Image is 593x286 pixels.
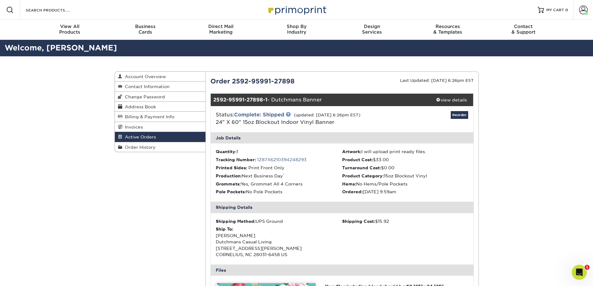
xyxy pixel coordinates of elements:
div: UPS Ground [216,218,342,224]
span: Invoices [122,124,143,129]
strong: Product Cost: [342,157,373,162]
span: MY CART [546,7,564,13]
span: Account Overview [122,74,166,79]
strong: Turnaround Cost: [342,165,381,170]
a: Billing & Payment Info [115,112,206,122]
div: Services [334,24,410,35]
span: Contact Information [122,84,170,89]
li: 1 [216,148,342,155]
strong: Tracking Number: [216,157,256,162]
a: Contact Information [115,82,206,91]
strong: Ordered: [342,189,363,194]
input: SEARCH PRODUCTS..... [25,6,86,14]
li: [DATE] 9:59am [342,189,468,195]
span: Shop By [259,24,334,29]
span: Active Orders [122,134,156,139]
span: Change Password [122,94,165,99]
div: $15.92 [342,218,468,224]
a: view details [430,94,473,106]
li: $33.00 [342,157,468,163]
div: Cards [107,24,183,35]
div: Status: [211,111,386,126]
span: 0 [565,8,568,12]
strong: Production: [216,173,242,178]
li: Next Business Day [216,173,342,179]
a: Resources& Templates [410,20,486,40]
span: Direct Mail [183,24,259,29]
li: 15oz Blockout Vinyl [342,173,468,179]
li: $0.00 [342,165,468,171]
div: Files [211,265,473,276]
strong: Grommets: [216,181,241,186]
span: Billing & Payment Info [122,114,174,119]
li: Yes, Grommet All 4 Corners [216,181,342,187]
a: BusinessCards [107,20,183,40]
div: Industry [259,24,334,35]
strong: Product Category: [342,173,384,178]
a: Change Password [115,92,206,102]
div: Marketing [183,24,259,35]
div: [PERSON_NAME] Dutchmans Casual Living [STREET_ADDRESS][PERSON_NAME] CORNELIUS, NC 28031-6458 US [216,226,342,258]
a: DesignServices [334,20,410,40]
div: & Templates [410,24,486,35]
strong: Ship To: [216,227,233,232]
strong: Shipping Cost: [342,219,375,224]
span: Resources [410,24,486,29]
a: Order History [115,142,206,152]
strong: Quantity: [216,149,237,154]
small: (updated: [DATE] 6:26pm EST) [294,113,360,117]
iframe: Intercom live chat [572,265,587,280]
span: Print Front Only [248,165,285,170]
a: View AllProducts [32,20,108,40]
div: - Dutchmans Banner [211,94,430,106]
strong: Shipping Method: [216,219,256,224]
a: Complete: Shipped [234,112,284,118]
div: Order 2592-95991-27898 [206,77,342,86]
div: view details [430,97,473,103]
a: Reorder [451,111,468,119]
span: Design [334,24,410,29]
span: Order History [122,145,156,150]
a: Direct MailMarketing [183,20,259,40]
a: Address Book [115,102,206,112]
small: Last Updated: [DATE] 6:26pm EST [400,78,474,83]
strong: Artwork: [342,149,361,154]
div: & Support [486,24,561,35]
strong: Pole Pockets: [216,189,246,194]
a: Active Orders [115,132,206,142]
li: I will upload print ready files. [342,148,468,155]
img: Primoprint [266,3,328,16]
span: Contact [486,24,561,29]
li: No Hems/Pole Pockets [342,181,468,187]
span: 1 [585,265,590,270]
a: Contact& Support [486,20,561,40]
div: Products [32,24,108,35]
a: Account Overview [115,72,206,82]
span: Business [107,24,183,29]
span: View All [32,24,108,29]
a: 1Z87X6210394248293 [257,157,307,162]
strong: Printed Sides: [216,165,247,170]
span: Address Book [122,104,156,109]
a: Shop ByIndustry [259,20,334,40]
a: Invoices [115,122,206,132]
div: Shipping Details [211,202,473,213]
strong: 2592-95991-27898-1 [213,97,267,103]
strong: Hems: [342,181,356,186]
li: No Pole Pockets [216,189,342,195]
a: 24" X 60" 15oz Blockout Indoor Vinyl Banner [216,119,334,125]
div: Job Details [211,132,473,143]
